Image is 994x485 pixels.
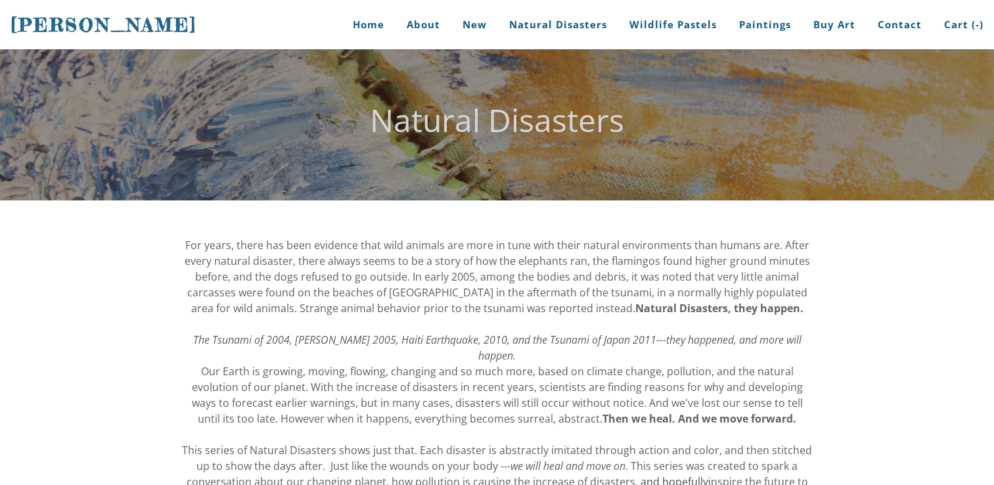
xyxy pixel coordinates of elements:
[510,459,625,473] em: we will heal and move on
[185,238,810,315] span: For years, there has been evidence that wild animals are more in tune with their natural environm...
[11,14,197,36] span: [PERSON_NAME]
[193,333,802,363] em: The Tsunami of 2004, [PERSON_NAME] 2005, Haiti Earthquake, 2010, and the Tsunami of Japan 2011---...
[635,301,803,315] strong: Natural Disasters, they happen.
[11,12,197,37] a: [PERSON_NAME]
[370,99,624,141] font: Natural Disasters
[192,364,803,426] span: Our Earth is growing, moving, flowing, changing and so much more, based on climate change, pollut...
[602,411,796,426] strong: Then we heal. And we move forward.
[976,18,980,31] span: -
